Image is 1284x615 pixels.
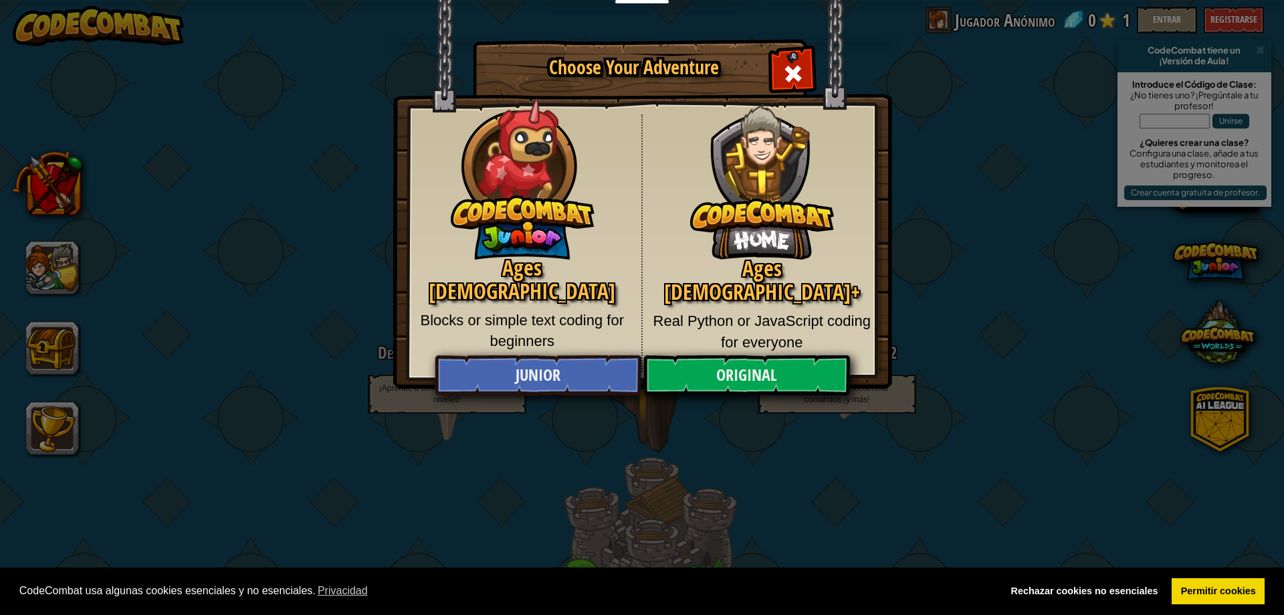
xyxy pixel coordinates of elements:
span: CodeCombat usa algunas cookies esenciales y no esenciales. [19,581,991,601]
a: learn more about cookies [316,581,370,601]
a: allow cookies [1172,578,1265,605]
img: CodeCombat Junior hero character [451,89,595,260]
a: Junior [435,355,641,396]
h2: Ages [DEMOGRAPHIC_DATA] [413,256,631,303]
p: Real Python or JavaScript coding for everyone [653,311,872,353]
h2: Ages [DEMOGRAPHIC_DATA]+ [653,257,872,304]
div: Close modal [772,51,814,93]
img: CodeCombat Original hero character [690,84,834,260]
a: Original [643,355,849,396]
a: deny cookies [1002,578,1167,605]
p: Blocks or simple text coding for beginners [413,310,631,352]
h1: Choose Your Adventure [497,58,771,78]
